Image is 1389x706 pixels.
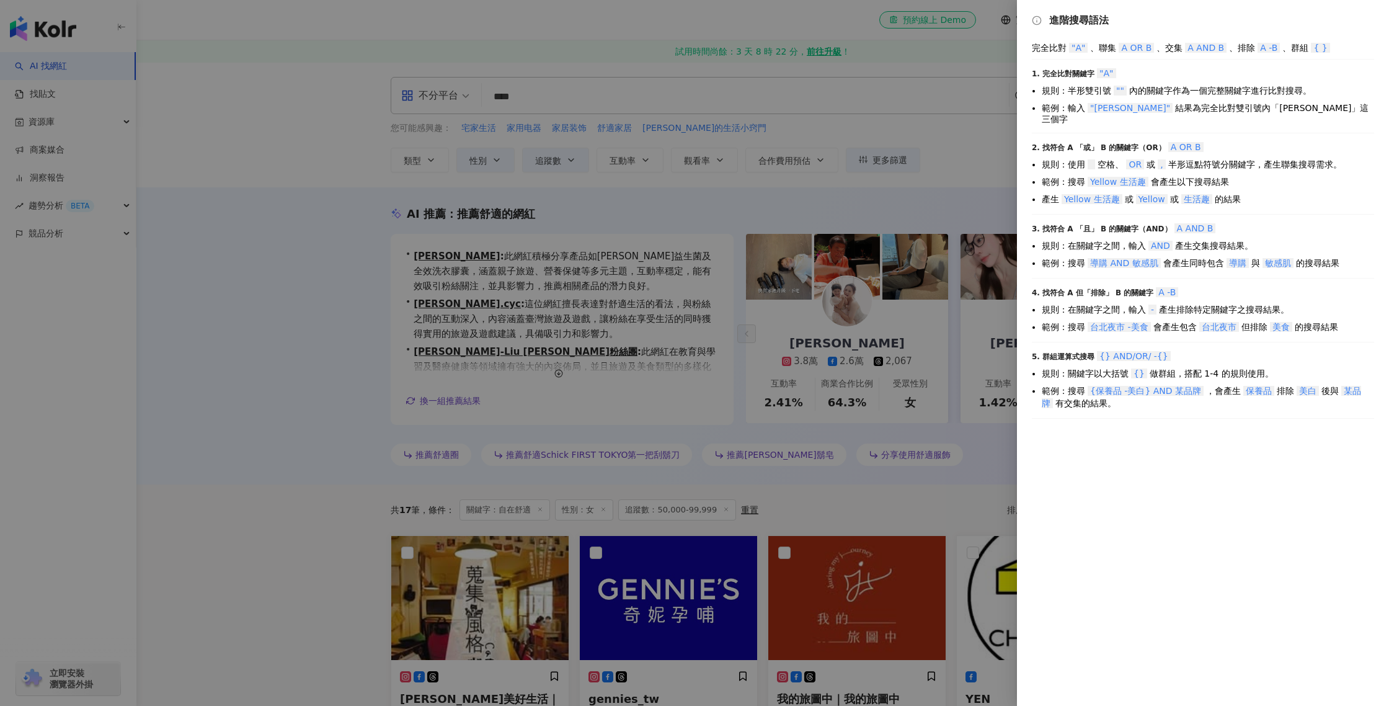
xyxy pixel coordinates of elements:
span: 敏感肌 [1263,258,1294,268]
span: AND [1148,241,1173,251]
div: 4. 找符合 A 但「排除」 B 的關鍵字 [1032,286,1374,298]
li: 規則：在關鍵字之間，輸入 產生排除特定關鍵字之搜尋結果。 [1042,303,1374,316]
span: A OR B [1119,43,1154,53]
div: 3. 找符合 A 「且」 B 的關鍵字（AND） [1032,222,1374,235]
div: 2. 找符合 A 「或」 B 的關鍵字（OR） [1032,141,1374,153]
div: 5. 群組運算式搜尋 [1032,350,1374,362]
span: A AND B [1185,43,1227,53]
span: 導購 AND 敏感肌 [1088,258,1161,268]
div: 完全比對 、聯集 、交集 、排除 、群組 [1032,42,1374,54]
span: 美白 [1297,386,1319,396]
span: {} [1131,369,1147,378]
span: Yellow 生活趣 [1088,177,1148,187]
span: 台北夜市 [1199,322,1239,332]
span: OR [1126,159,1144,169]
span: "A" [1097,68,1116,78]
li: 範例：搜尋 ，會產生 排除 後與 有交集的結果。 [1042,385,1374,409]
span: Yellow 生活趣 [1062,194,1122,204]
span: {} AND/OR/ -{} [1097,351,1171,361]
li: 範例：搜尋 會產生同時包含 與 的搜尋結果 [1042,257,1374,269]
span: A -B [1258,43,1280,53]
li: 範例：搜尋 會產生以下搜尋結果 [1042,176,1374,188]
span: 生活趣 [1181,194,1212,204]
span: "A" [1069,43,1088,53]
li: 規則：關鍵字以大括號 做群組，搭配 1-4 的規則使用。 [1042,367,1374,380]
span: "[PERSON_NAME]" [1088,103,1173,113]
span: A AND B [1174,223,1216,233]
div: 進階搜尋語法 [1032,15,1374,26]
li: 範例：搜尋 會產生包含 但排除 的搜尋結果 [1042,321,1374,333]
div: 1. 完全比對關鍵字 [1032,67,1374,79]
span: 美食 [1270,322,1292,332]
span: A -B [1156,287,1178,297]
li: 規則：在關鍵字之間，輸入 產生交集搜尋結果。 [1042,239,1374,252]
li: 規則：半形雙引號 內的關鍵字作為一個完整關鍵字進行比對搜尋。 [1042,84,1374,97]
span: {保養品 -美白} AND 某品牌 [1088,386,1204,396]
span: 導購 [1227,258,1249,268]
span: "" [1114,86,1127,96]
span: A OR B [1168,142,1204,152]
li: 產生 或 或 的結果 [1042,193,1374,205]
span: 保養品 [1243,386,1274,396]
li: 範例：輸入 結果為完全比對雙引號內「[PERSON_NAME]」這三個字 [1042,102,1374,124]
span: 台北夜市 -美食 [1088,322,1151,332]
span: , [1158,159,1165,169]
span: { } [1311,43,1329,53]
span: - [1148,305,1156,315]
li: 規則：使用 空格、 或 半形逗點符號分關鍵字，產生聯集搜尋需求。 [1042,158,1374,171]
span: Yellow [1136,194,1168,204]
